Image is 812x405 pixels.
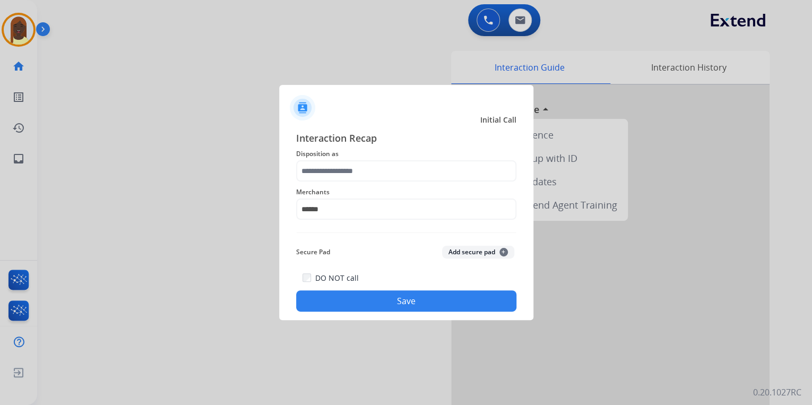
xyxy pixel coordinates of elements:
[296,186,516,199] span: Merchants
[499,248,508,256] span: +
[296,246,330,258] span: Secure Pad
[753,386,801,399] p: 0.20.1027RC
[296,148,516,160] span: Disposition as
[442,246,514,258] button: Add secure pad+
[296,290,516,312] button: Save
[480,115,516,125] span: Initial Call
[315,273,359,283] label: DO NOT call
[296,131,516,148] span: Interaction Recap
[296,232,516,233] img: contact-recap-line.svg
[290,95,315,120] img: contactIcon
